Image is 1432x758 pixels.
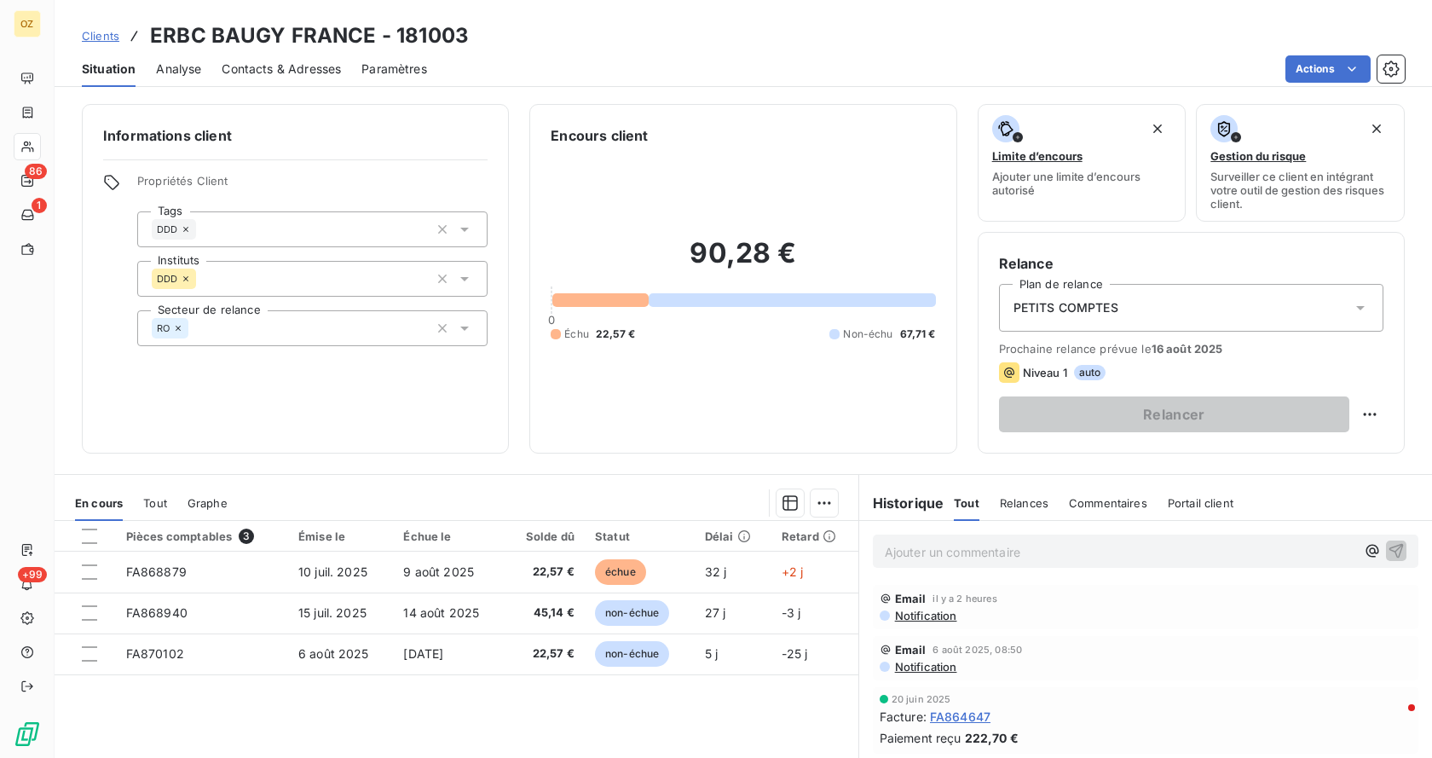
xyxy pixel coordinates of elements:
span: 27 j [705,605,726,620]
h2: 90,28 € [551,236,935,287]
h6: Relance [999,253,1383,274]
span: non-échue [595,600,669,626]
span: Tout [954,496,979,510]
a: Clients [82,27,119,44]
span: 86 [25,164,47,179]
span: [DATE] [403,646,443,661]
span: 6 août 2025 [298,646,369,661]
span: Commentaires [1069,496,1147,510]
span: Facture : [880,708,927,726]
span: RO [157,323,170,333]
span: Propriétés Client [137,174,488,198]
h6: Informations client [103,125,488,146]
span: Relances [1000,496,1048,510]
span: PETITS COMPTES [1013,299,1118,316]
span: Clients [82,29,119,43]
span: Notification [893,660,957,674]
span: 67,71 € [900,327,936,342]
span: Prochaine relance prévue le [999,342,1383,356]
span: 6 août 2025, 08:50 [933,645,1022,655]
input: Ajouter une valeur [196,222,210,237]
h6: Historique [859,493,944,513]
span: 222,70 € [965,729,1019,747]
span: 45,14 € [515,605,575,622]
span: Niveau 1 [1023,366,1067,379]
span: 22,57 € [515,645,575,663]
span: Paramètres [361,61,427,78]
span: FA864647 [930,708,990,726]
span: auto [1074,365,1106,380]
div: Solde dû [515,529,575,543]
input: Ajouter une valeur [196,271,210,286]
span: 20 juin 2025 [892,694,951,704]
div: Retard [782,529,848,543]
span: Situation [82,61,136,78]
span: échue [595,559,646,585]
div: Pièces comptables [126,529,278,544]
span: Analyse [156,61,201,78]
span: Échu [564,327,589,342]
div: Délai [705,529,761,543]
span: 15 juil. 2025 [298,605,367,620]
a: 1 [14,201,40,229]
span: Email [895,592,927,605]
span: Surveiller ce client en intégrant votre outil de gestion des risques client. [1210,170,1390,211]
span: 14 août 2025 [403,605,479,620]
span: Graphe [188,496,228,510]
span: FA868940 [126,605,188,620]
div: Statut [595,529,684,543]
span: 22,57 € [596,327,635,342]
button: Limite d’encoursAjouter une limite d’encours autorisé [978,104,1187,222]
span: 22,57 € [515,564,575,581]
span: -3 j [782,605,801,620]
span: Notification [893,609,957,622]
span: Contacts & Adresses [222,61,341,78]
span: DDD [157,224,177,234]
span: 3 [239,529,254,544]
button: Relancer [999,396,1349,432]
span: Email [895,643,927,657]
span: 5 j [705,646,718,661]
span: DDD [157,274,177,284]
span: En cours [75,496,123,510]
span: FA870102 [126,646,184,661]
input: Ajouter une valeur [188,321,202,336]
span: non-échue [595,641,669,667]
span: FA868879 [126,564,187,579]
h6: Encours client [551,125,648,146]
span: 32 j [705,564,727,579]
span: 9 août 2025 [403,564,474,579]
div: OZ [14,10,41,38]
span: 16 août 2025 [1152,342,1223,356]
span: Paiement reçu [880,729,961,747]
button: Actions [1285,55,1371,83]
span: Gestion du risque [1210,149,1306,163]
span: Limite d’encours [992,149,1083,163]
span: Portail client [1168,496,1233,510]
span: 10 juil. 2025 [298,564,367,579]
span: il y a 2 heures [933,593,996,604]
a: 86 [14,167,40,194]
h3: ERBC BAUGY FRANCE - 181003 [150,20,469,51]
img: Logo LeanPay [14,720,41,748]
iframe: Intercom live chat [1374,700,1415,741]
div: Échue le [403,529,494,543]
button: Gestion du risqueSurveiller ce client en intégrant votre outil de gestion des risques client. [1196,104,1405,222]
span: 1 [32,198,47,213]
span: -25 j [782,646,808,661]
div: Émise le [298,529,383,543]
span: +99 [18,567,47,582]
span: Tout [143,496,167,510]
span: Non-échu [843,327,892,342]
span: Ajouter une limite d’encours autorisé [992,170,1172,197]
span: +2 j [782,564,804,579]
span: 0 [548,313,555,327]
